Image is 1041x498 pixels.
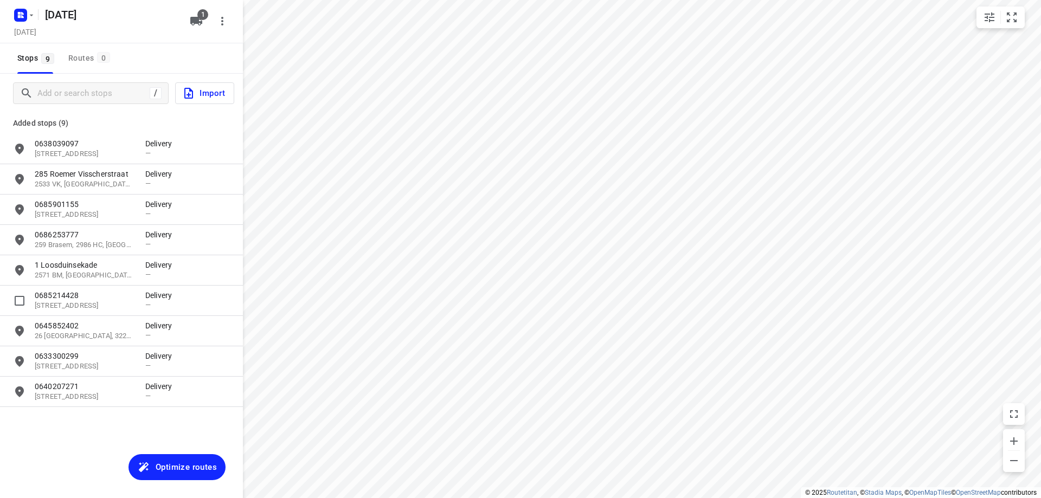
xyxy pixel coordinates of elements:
div: Routes [68,51,113,65]
button: Optimize routes [128,454,226,480]
p: Delivery [145,320,178,331]
p: 0640207271 [35,381,134,392]
p: 1 Loosduinsekade [35,260,134,270]
button: Import [175,82,234,104]
span: Optimize routes [156,460,217,474]
span: — [145,361,151,370]
span: — [145,179,151,187]
span: — [145,301,151,309]
p: Added stops (9) [13,117,230,130]
p: 2533 VK, [GEOGRAPHIC_DATA], [GEOGRAPHIC_DATA] [35,179,134,190]
span: — [145,210,151,218]
button: Map settings [979,7,1000,28]
span: Select [9,290,30,312]
p: 82 Prins Hendrikstraat, 3131 PM, Vlaardingen, NL [35,301,134,311]
p: 285 Roemer Visscherstraat [35,169,134,179]
div: / [150,87,162,99]
p: Delivery [145,169,178,179]
a: Routetitan [827,489,857,496]
a: Import [169,82,234,104]
p: Delivery [145,229,178,240]
li: © 2025 , © , © © contributors [805,489,1037,496]
p: 0685214428 [35,290,134,301]
button: 1 [185,10,207,32]
span: — [145,149,151,157]
span: 0 [97,52,110,63]
p: 420 Wingerd, 2742 SK, Waddinxveen, NL [35,392,134,402]
span: 9 [41,53,54,64]
p: 375 Isaäc Da Costastraat, 3221 TJ, Hellevoetsluis, NL [35,361,134,372]
p: Delivery [145,381,178,392]
p: Delivery [145,260,178,270]
p: 0686253777 [35,229,134,240]
p: Delivery [145,199,178,210]
p: 40A Riederstraat, 3074 CR, Rotterdam, NL [35,149,134,159]
div: small contained button group [976,7,1025,28]
span: — [145,240,151,248]
button: More [211,10,233,32]
span: — [145,392,151,400]
a: OpenMapTiles [909,489,951,496]
span: 1 [197,9,208,20]
span: — [145,270,151,279]
p: 1 Regulusweg, 2516 AC, Den Haag, NL [35,210,134,220]
p: 0645852402 [35,320,134,331]
a: OpenStreetMap [956,489,1001,496]
p: 0685901155 [35,199,134,210]
p: 0633300299 [35,351,134,361]
p: 0638039097 [35,138,134,149]
p: Delivery [145,290,178,301]
h5: Project date [10,25,41,38]
span: — [145,331,151,339]
p: 259 Brasem, 2986 HC, Ridderkerk, NL [35,240,134,250]
h5: Rename [41,6,181,23]
p: 2571 BM, [GEOGRAPHIC_DATA], [GEOGRAPHIC_DATA] [35,270,134,281]
span: Import [182,86,225,100]
input: Add or search stops [37,85,150,102]
p: Delivery [145,138,178,149]
button: Fit zoom [1001,7,1023,28]
a: Stadia Maps [865,489,902,496]
p: Delivery [145,351,178,361]
span: Stops [17,51,57,65]
p: 26 Tweelingen, 3225 EK, Hellevoetsluis, NL [35,331,134,341]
